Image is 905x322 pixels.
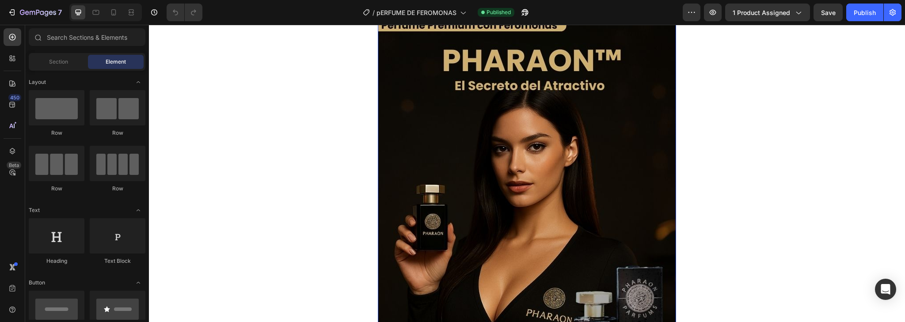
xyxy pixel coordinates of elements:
[29,185,84,193] div: Row
[29,257,84,265] div: Heading
[373,8,375,17] span: /
[29,78,46,86] span: Layout
[58,7,62,18] p: 7
[29,206,40,214] span: Text
[875,279,896,300] div: Open Intercom Messenger
[8,94,21,101] div: 450
[487,8,511,16] span: Published
[29,129,84,137] div: Row
[90,257,145,265] div: Text Block
[49,58,68,66] span: Section
[7,162,21,169] div: Beta
[131,75,145,89] span: Toggle open
[733,8,790,17] span: 1 product assigned
[725,4,810,21] button: 1 product assigned
[854,8,876,17] div: Publish
[4,4,66,21] button: 7
[149,25,905,322] iframe: Design area
[29,28,145,46] input: Search Sections & Elements
[821,9,836,16] span: Save
[167,4,202,21] div: Undo/Redo
[814,4,843,21] button: Save
[29,279,45,287] span: Button
[90,185,145,193] div: Row
[131,203,145,217] span: Toggle open
[846,4,883,21] button: Publish
[90,129,145,137] div: Row
[376,8,456,17] span: pERFUME DE FEROMONAS
[106,58,126,66] span: Element
[131,276,145,290] span: Toggle open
